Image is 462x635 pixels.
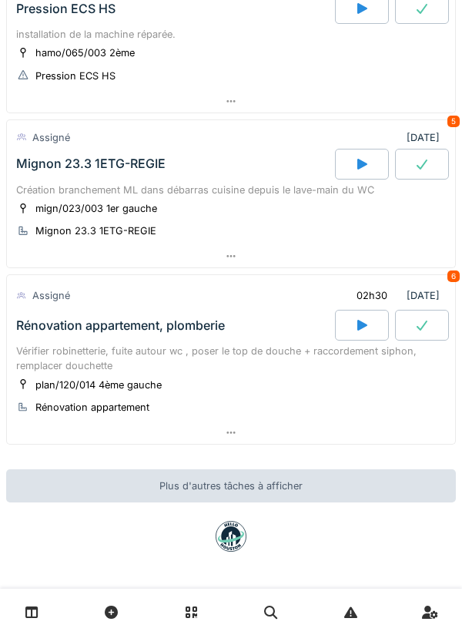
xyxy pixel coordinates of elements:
div: 02h30 [357,288,387,303]
div: Création branchement ML dans débarras cuisine depuis le lave-main du WC [16,183,446,197]
div: Pression ECS HS [16,2,115,16]
div: Plus d'autres tâches à afficher [6,469,456,502]
div: [DATE] [407,130,446,145]
div: hamo/065/003 2ème [35,45,135,60]
div: Vérifier robinetterie, fuite autour wc , poser le top de douche + raccordement siphon, remplacer ... [16,344,446,373]
div: installation de la machine réparée. [16,27,446,42]
div: Assigné [32,288,70,303]
div: 5 [447,116,460,127]
div: mign/023/003 1er gauche [35,201,157,216]
div: Assigné [32,130,70,145]
div: Rénovation appartement, plomberie [16,318,225,333]
div: 6 [447,270,460,282]
div: Rénovation appartement [35,400,149,415]
div: Mignon 23.3 1ETG-REGIE [16,156,166,171]
div: [DATE] [343,281,446,310]
div: Mignon 23.3 1ETG-REGIE [35,223,156,238]
div: Pression ECS HS [35,69,115,83]
img: badge-BVDL4wpA.svg [216,521,246,552]
div: plan/120/014 4ème gauche [35,378,162,392]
